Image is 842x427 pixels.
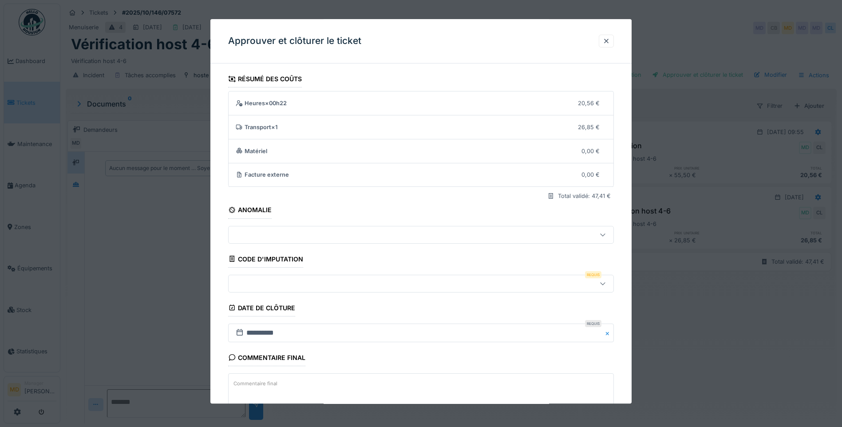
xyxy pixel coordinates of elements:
div: Heures × 00h22 [236,99,571,107]
div: 0,00 € [581,171,600,179]
summary: Heures×00h2220,56 € [232,95,610,111]
summary: Transport×126,85 € [232,119,610,135]
div: Commentaire final [228,351,305,366]
div: Requis [585,271,601,278]
div: Transport × 1 [236,123,571,131]
div: Facture externe [236,171,575,179]
div: Matériel [236,147,575,155]
h3: Approuver et clôturer le ticket [228,36,361,47]
div: 20,56 € [578,99,600,107]
div: Code d'imputation [228,253,303,268]
div: Total validé: 47,41 € [558,192,611,201]
div: Résumé des coûts [228,72,302,87]
summary: Facture externe0,00 € [232,167,610,183]
div: Requis [585,320,601,327]
div: Anomalie [228,204,272,219]
div: 0,00 € [581,147,600,155]
div: 26,85 € [578,123,600,131]
label: Commentaire final [232,378,279,389]
div: Date de clôture [228,301,295,316]
summary: Matériel0,00 € [232,143,610,159]
button: Close [604,324,614,342]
